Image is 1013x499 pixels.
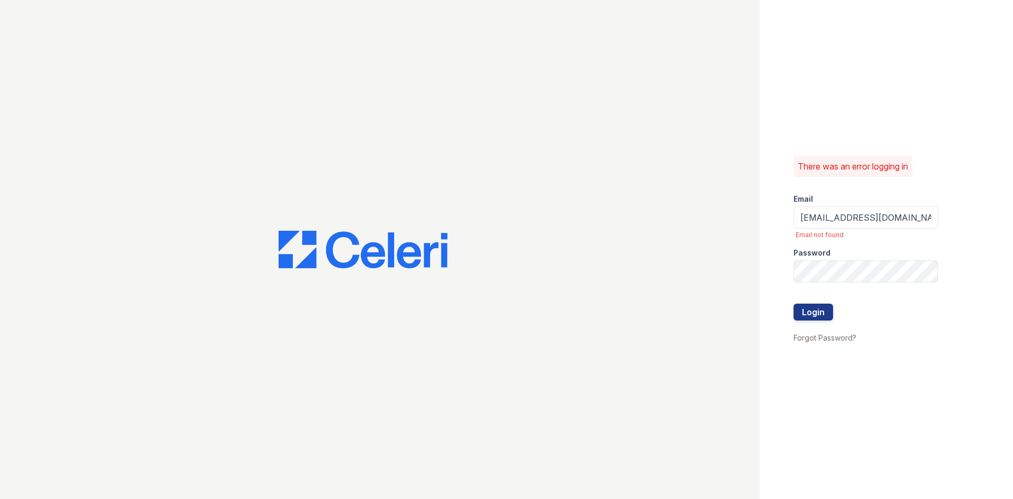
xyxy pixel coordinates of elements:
button: Login [794,304,833,321]
label: Password [794,248,830,258]
span: Email not found [796,231,938,239]
p: There was an error logging in [798,160,908,173]
a: Forgot Password? [794,333,856,342]
label: Email [794,194,813,204]
img: CE_Logo_Blue-a8612792a0a2168367f1c8372b55b34899dd931a85d93a1a3d3e32e68fde9ad4.png [279,231,447,269]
